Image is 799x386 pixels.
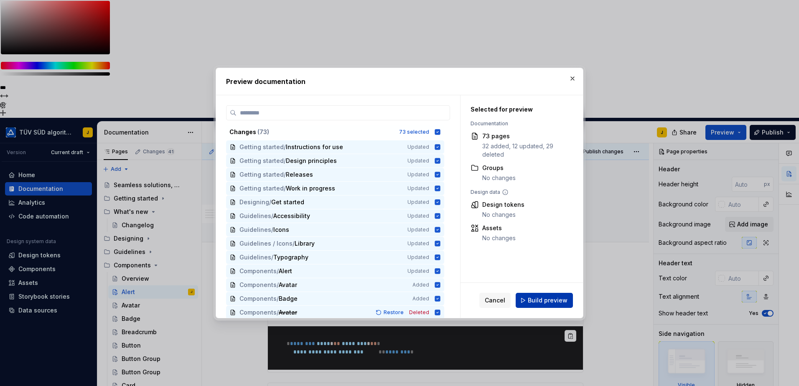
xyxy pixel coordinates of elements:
span: Components [239,295,277,303]
span: ( 73 ) [257,128,269,135]
span: Deleted [409,309,429,316]
div: Design data [471,189,563,196]
span: Getting started [239,143,284,151]
span: Releases [286,170,313,179]
span: / [269,198,271,206]
div: Groups [482,164,516,172]
span: Getting started [239,157,284,165]
span: / [284,143,286,151]
div: Selected for preview [471,105,563,114]
span: Badge [279,295,298,303]
span: / [277,267,279,275]
span: Accessibility [273,212,310,220]
span: Guidelines [239,212,271,220]
div: Changes [229,128,394,136]
span: Updated [407,226,429,233]
span: Updated [407,171,429,178]
span: Designing [239,198,269,206]
span: Design principles [286,157,337,165]
span: Avatar [279,281,297,289]
span: Build preview [528,296,567,305]
div: No changes [482,234,516,242]
span: Library [295,239,315,248]
span: / [284,184,286,193]
span: Cancel [485,296,505,305]
div: Documentation [471,120,563,127]
span: / [271,226,273,234]
span: / [277,281,279,289]
span: Restore [384,309,404,316]
span: Updated [407,144,429,150]
span: / [284,170,286,179]
span: Guidelines [239,253,271,262]
div: No changes [482,211,524,219]
span: Added [412,282,429,288]
span: Added [412,295,429,302]
span: Getting started [239,170,284,179]
h2: Preview documentation [226,76,573,86]
span: / [277,295,279,303]
span: Updated [407,268,429,274]
span: Updated [407,213,429,219]
span: / [277,308,279,317]
span: Get started [271,198,304,206]
span: Updated [407,157,429,164]
span: Guidelines / Icons [239,239,293,248]
span: Updated [407,240,429,247]
span: / [293,239,295,248]
span: Components [239,281,277,289]
span: Updated [407,254,429,261]
button: Build preview [516,293,573,308]
div: 73 pages [482,132,563,140]
span: Icons [273,226,290,234]
span: Guidelines [239,226,271,234]
span: Instructions for use [286,143,343,151]
span: Updated [407,199,429,206]
span: Components [239,267,277,275]
span: Alert [279,267,295,275]
span: Work in progress [286,184,335,193]
div: Design tokens [482,201,524,209]
span: Avatar [279,308,297,317]
span: / [271,253,273,262]
div: No changes [482,174,516,182]
span: Updated [407,185,429,192]
button: Cancel [479,293,511,308]
span: Getting started [239,184,284,193]
span: / [271,212,273,220]
span: Typography [273,253,308,262]
span: Components [239,308,277,317]
div: 73 selected [399,129,429,135]
button: Restore [373,308,407,317]
span: / [284,157,286,165]
div: Assets [482,224,516,232]
div: 32 added, 12 updated, 29 deleted [482,142,563,159]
